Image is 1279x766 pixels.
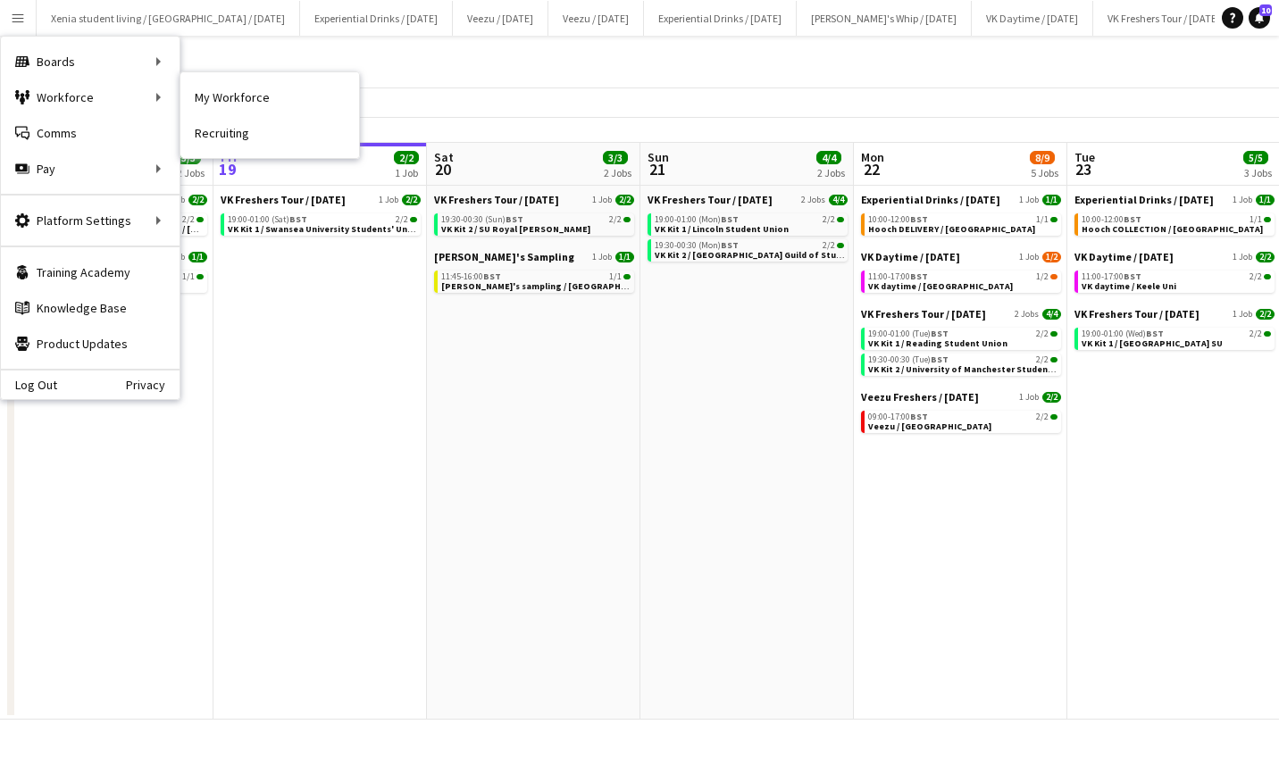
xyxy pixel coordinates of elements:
a: [PERSON_NAME]'s Sampling1 Job1/1 [434,250,634,263]
div: 5 Jobs [1031,166,1058,179]
a: VK Freshers Tour / [DATE]2 Jobs4/4 [648,193,848,206]
div: 2 Jobs [604,166,631,179]
div: Pay [1,151,180,187]
a: Experiential Drinks / [DATE]1 Job1/1 [861,193,1061,206]
div: Experiential Drinks / [DATE]1 Job1/110:00-12:00BST1/1Hooch DELIVERY / [GEOGRAPHIC_DATA] [861,193,1061,250]
a: 19:00-01:00 (Mon)BST2/2VK Kit 1 / Lincoln Student Union [655,213,844,234]
button: Experiential Drinks / [DATE] [644,1,797,36]
span: 19:00-01:00 (Sat) [228,215,307,224]
span: BST [931,328,949,339]
a: VK Freshers Tour / [DATE]1 Job2/2 [1074,307,1275,321]
div: VK Freshers Tour / [DATE]1 Job2/219:00-01:00 (Wed)BST2/2VK Kit 1 / [GEOGRAPHIC_DATA] SU [1074,307,1275,354]
span: BST [1124,213,1141,225]
span: 10:00-12:00 [868,215,928,224]
div: Experiential Drinks / [DATE]1 Job1/110:00-12:00BST1/1Hooch COLLECTION / [GEOGRAPHIC_DATA] [1074,193,1275,250]
span: 19:00-01:00 (Wed) [1082,329,1164,338]
span: 2/2 [1036,329,1049,338]
span: 1 Job [592,195,612,205]
span: BST [721,213,739,225]
span: 2/2 [615,195,634,205]
a: Log Out [1,378,57,392]
a: 19:00-01:00 (Sat)BST2/2VK Kit 1 / Swansea University Students' Union [228,213,417,234]
span: 2/2 [1256,309,1275,320]
span: BST [1146,328,1164,339]
span: Sat [434,149,454,165]
a: VK Daytime / [DATE]1 Job1/2 [861,250,1061,263]
span: VK Kit 2 / University of Manchester Students' Union [868,363,1087,375]
span: BST [483,271,501,282]
span: 2/2 [1050,357,1057,362]
span: 1 Job [1233,252,1252,262]
span: VK Freshers Tour / Sept 25 [434,193,559,206]
span: 2 Jobs [1015,309,1039,320]
span: 1 Job [379,195,398,205]
span: Experiential Drinks / Sept 2025 [1074,193,1214,206]
a: 11:00-17:00BST2/2VK daytime / Keele Uni [1082,271,1271,291]
span: 3/3 [603,151,628,164]
span: 23 [1072,159,1095,179]
a: 09:00-17:00BST2/2Veezu / [GEOGRAPHIC_DATA] [868,411,1057,431]
span: 2/2 [196,217,204,222]
span: 22 [858,159,884,179]
span: 19:30-00:30 (Sun) [441,215,523,224]
span: 1/1 [1264,217,1271,222]
a: Experiential Drinks / [DATE]1 Job1/1 [1074,193,1275,206]
button: VK Freshers Tour / [DATE] [1093,1,1235,36]
span: 2/2 [609,215,622,224]
div: 2 Jobs [817,166,845,179]
a: 11:45-16:00BST1/1[PERSON_NAME]'s sampling / [GEOGRAPHIC_DATA] [441,271,631,291]
a: 19:30-00:30 (Mon)BST2/2VK Kit 2 / [GEOGRAPHIC_DATA] Guild of Students [655,239,844,260]
span: 20 [431,159,454,179]
span: 2/2 [394,151,419,164]
span: VK Freshers Tour / Sept 25 [861,307,986,321]
span: 10:00-12:00 [1082,215,1141,224]
span: 8/9 [1030,151,1055,164]
span: VK Freshers Tour / Sept 25 [221,193,346,206]
span: BST [931,354,949,365]
a: 10 [1249,7,1270,29]
a: 11:00-17:00BST1/2VK daytime / [GEOGRAPHIC_DATA] [868,271,1057,291]
a: 10:00-12:00BST1/1Hooch DELIVERY / [GEOGRAPHIC_DATA] [868,213,1057,234]
span: 1/2 [1050,274,1057,279]
span: VK Kit 1 / Swansea University Students' Union [228,223,422,235]
span: VK daytime / Keele Uni [1082,280,1176,292]
span: BST [289,213,307,225]
span: 1 Job [1019,392,1039,403]
a: VK Freshers Tour / [DATE]1 Job2/2 [434,193,634,206]
div: VK Freshers Tour / [DATE]1 Job2/219:00-01:00 (Sat)BST2/2VK Kit 1 / Swansea University Students' U... [221,193,421,239]
div: VK Freshers Tour / [DATE]1 Job2/219:30-00:30 (Sun)BST2/2VK Kit 2 / SU Royal [PERSON_NAME] [434,193,634,250]
span: 19:00-01:00 (Mon) [655,215,739,224]
div: VK Daytime / [DATE]1 Job1/211:00-17:00BST1/2VK daytime / [GEOGRAPHIC_DATA] [861,250,1061,307]
span: Yaya's Sampling [434,250,574,263]
span: 1/1 [1036,215,1049,224]
span: VK daytime / Lincoln Uni [868,280,1013,292]
a: VK Daytime / [DATE]1 Job2/2 [1074,250,1275,263]
span: 1/1 [1256,195,1275,205]
button: Experiential Drinks / [DATE] [300,1,453,36]
span: 4/4 [1042,309,1061,320]
span: VK Kit 2 / University of Birmingham Guild of Students [655,249,861,261]
span: Tue [1074,149,1095,165]
span: 2/2 [1042,392,1061,403]
div: Platform Settings [1,203,180,238]
div: [PERSON_NAME]'s Sampling1 Job1/111:45-16:00BST1/1[PERSON_NAME]'s sampling / [GEOGRAPHIC_DATA] [434,250,634,296]
span: VK Freshers Tour / Sept 25 [1074,307,1200,321]
span: Mon [861,149,884,165]
span: 11:00-17:00 [868,272,928,281]
button: Veezu / [DATE] [548,1,644,36]
span: 1/1 [615,252,634,262]
span: 1/1 [1042,195,1061,205]
a: Veezu Freshers / [DATE]1 Job2/2 [861,390,1061,404]
span: 4/4 [829,195,848,205]
span: 2/2 [1256,252,1275,262]
span: 1/1 [1250,215,1262,224]
a: Comms [1,115,180,151]
a: Product Updates [1,326,180,362]
span: 1 Job [592,252,612,262]
a: VK Freshers Tour / [DATE]2 Jobs4/4 [861,307,1061,321]
div: Workforce [1,79,180,115]
span: 2/2 [1036,355,1049,364]
a: Knowledge Base [1,290,180,326]
span: 2/2 [1264,331,1271,337]
span: 2/2 [837,243,844,248]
